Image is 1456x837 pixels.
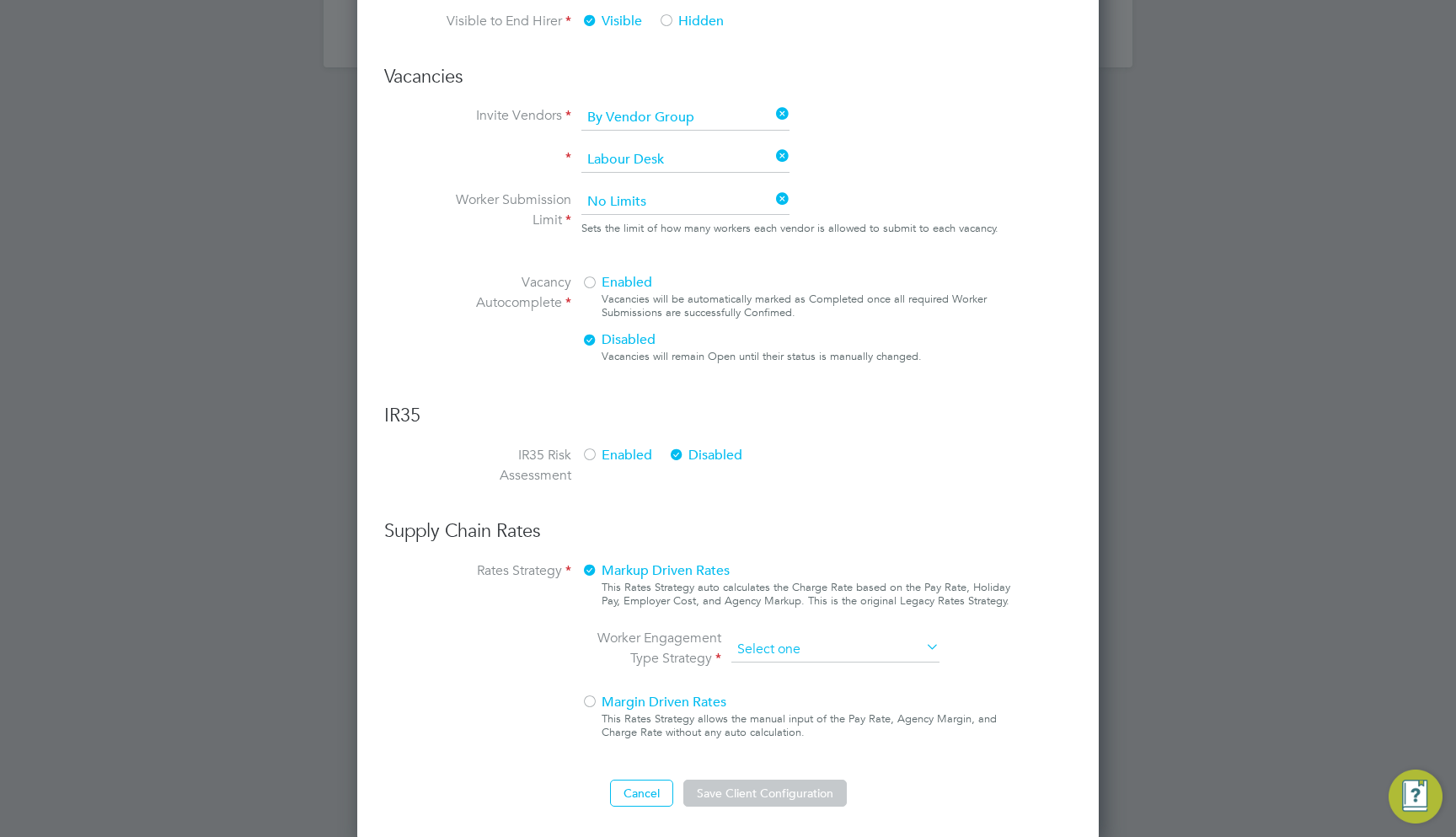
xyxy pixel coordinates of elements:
[581,190,790,215] input: Search for...
[602,292,1011,319] div: Vacancies will be automatically marked as Completed once all required Worker Submissions are succ...
[581,447,652,464] span: Enabled
[581,13,642,30] span: Visible
[683,780,847,807] button: Save Client Configuration
[581,148,790,173] input: Search for...
[610,780,673,807] button: Cancel
[445,272,571,370] label: Vacancy Autocomplete
[602,581,1011,608] div: This Rates Strategy auto calculates the Charge Rate based on the Pay Rate, Holiday Pay, Employer ...
[581,274,652,291] span: Enabled
[581,694,726,711] span: Margin Driven Rates
[384,519,1072,544] h3: Supply Chain Rates
[445,105,571,127] label: Invite Vendors
[1389,770,1443,824] button: Engage Resource Center
[581,218,998,239] div: Sets the limit of how many workers each vendor is allowed to submit to each vacancy.
[445,445,571,486] label: IR35 Risk Assessment
[445,561,571,746] label: Rates Strategy
[384,404,1072,428] h3: IR35
[602,712,1011,739] div: This Rates Strategy allows the manual input of the Pay Rate, Agency Margin, and Charge Rate witho...
[581,105,790,131] input: Select one
[658,13,724,30] span: Hidden
[581,562,730,579] span: Markup Driven Rates
[581,331,656,348] span: Disabled
[445,11,571,31] label: Visible to End Hirer
[384,65,1072,89] h3: Vacancies
[602,350,1011,363] div: Vacancies will remain Open until their status is manually changed.
[595,628,721,668] label: Worker Engagement Type Strategy
[731,637,939,663] input: Select one
[445,190,571,252] label: Worker Submission Limit
[668,447,742,464] span: Disabled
